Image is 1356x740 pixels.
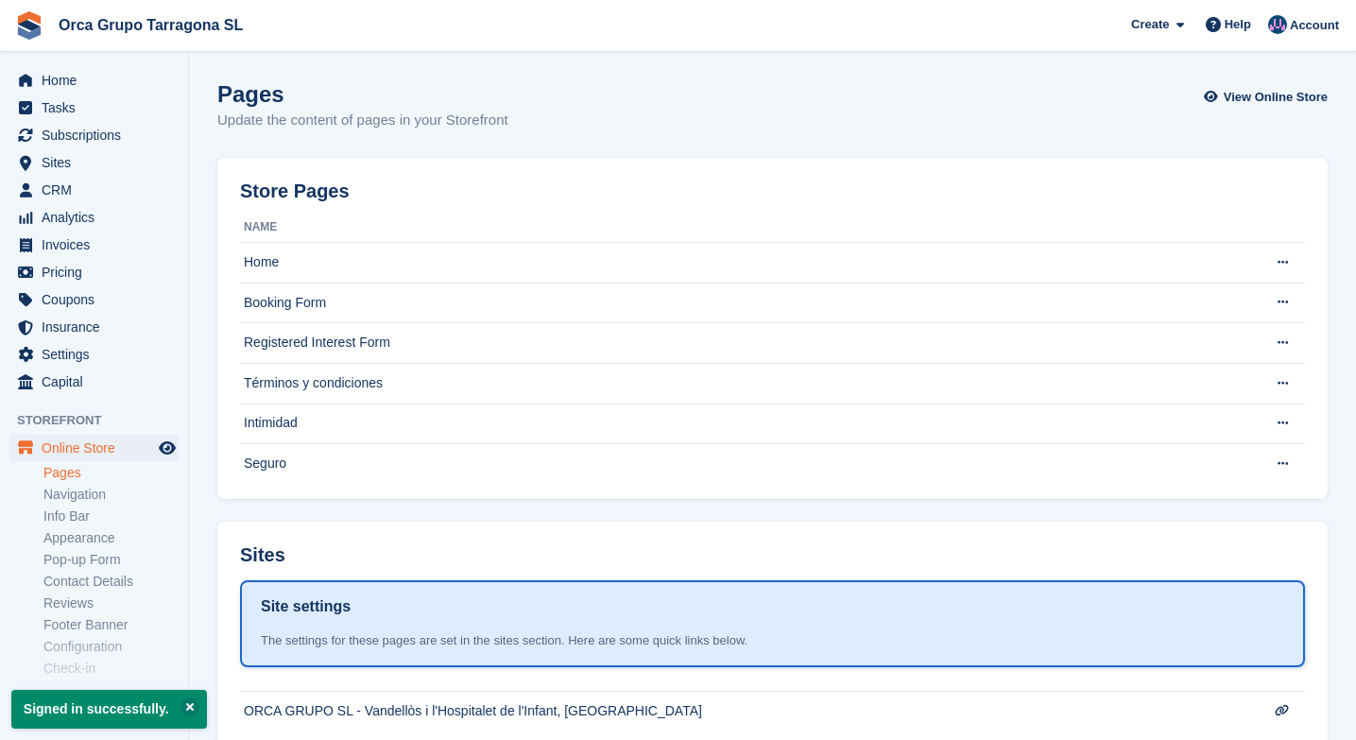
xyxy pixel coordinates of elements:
td: Seguro [240,444,1252,484]
a: Configuration [43,638,179,656]
a: View Online Store [1209,81,1328,112]
span: Tasks [42,95,155,121]
a: menu [9,369,179,395]
span: Create [1131,15,1169,34]
span: Analytics [42,204,155,231]
span: Sites [42,149,155,176]
a: menu [9,259,179,285]
span: Capital [42,369,155,395]
a: Info Bar [43,508,179,525]
h1: Pages [217,81,508,107]
a: Reviews [43,594,179,612]
a: Appearance [43,529,179,547]
span: View Online Store [1224,88,1328,107]
a: Preview store [156,437,179,459]
a: menu [9,95,179,121]
a: Footer Banner [43,616,179,634]
a: menu [9,232,179,258]
img: ADMIN MANAGMENT [1268,15,1287,34]
td: Términos y condiciones [240,363,1252,404]
a: Contact Details [43,573,179,591]
a: menu [9,67,179,94]
a: menu [9,122,179,148]
a: Orca Grupo Tarragona SL [51,9,250,41]
span: Account [1290,16,1339,35]
a: Pop-up Form [43,551,179,569]
th: Name [240,213,1252,243]
a: menu [9,177,179,203]
a: menu [9,341,179,368]
a: Navigation [43,486,179,504]
span: Pricing [42,259,155,285]
span: Settings [42,341,155,368]
td: Registered Interest Form [240,323,1252,364]
td: Intimidad [240,404,1252,444]
span: Online Store [42,435,155,461]
p: Signed in successfully. [11,690,207,729]
span: Help [1225,15,1251,34]
td: ORCA GRUPO SL - Vandellòs i l'Hospitalet de l'Infant, [GEOGRAPHIC_DATA] [240,691,1252,731]
td: Home [240,243,1252,284]
a: menu [9,314,179,340]
span: Home [42,67,155,94]
div: The settings for these pages are set in the sites section. Here are some quick links below. [261,631,1284,650]
a: Pages [43,464,179,482]
span: Invoices [42,232,155,258]
span: Insurance [42,314,155,340]
td: Booking Form [240,283,1252,323]
a: Check-in [43,660,179,678]
img: stora-icon-8386f47178a22dfd0bd8f6a31ec36ba5ce8667c1dd55bd0f319d3a0aa187defe.svg [15,11,43,40]
a: menu [9,149,179,176]
a: menu [9,204,179,231]
span: Subscriptions [42,122,155,148]
a: menu [9,286,179,313]
h2: Store Pages [240,181,350,202]
span: CRM [42,177,155,203]
p: Update the content of pages in your Storefront [217,110,508,131]
h1: Site settings [261,595,351,618]
span: Coupons [42,286,155,313]
h2: Sites [240,544,285,566]
span: Storefront [17,411,188,430]
a: menu [9,435,179,461]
